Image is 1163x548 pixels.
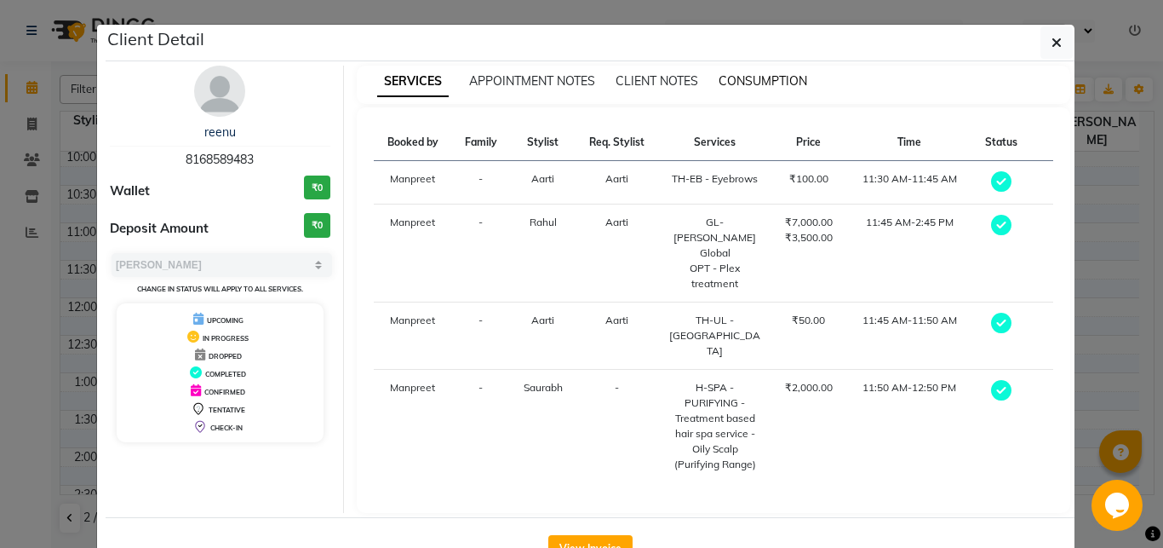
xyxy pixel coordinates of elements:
[669,171,761,187] div: TH-EB - Eyebrows
[204,124,236,140] a: reenu
[669,261,761,291] div: OPT - Plex treatment
[203,334,249,343] span: IN PROGRESS
[846,161,972,205] td: 11:30 AM-11:45 AM
[304,213,330,238] h3: ₹0
[374,370,452,483] td: Manpreet
[846,205,972,303] td: 11:45 AM-2:45 PM
[669,215,761,261] div: GL-[PERSON_NAME] Global
[531,314,554,326] span: Aarti
[771,124,846,161] th: Price
[524,381,563,394] span: Saurabh
[304,176,330,200] h3: ₹0
[719,73,807,89] span: CONSUMPTION
[110,182,150,201] span: Wallet
[782,313,836,328] div: ₹50.00
[377,66,449,97] span: SERVICES
[616,73,698,89] span: CLIENT NOTES
[452,205,510,303] td: -
[205,370,246,378] span: COMPLETED
[576,370,659,483] td: -
[782,171,836,187] div: ₹100.00
[452,124,510,161] th: Family
[186,152,254,167] span: 8168589483
[659,124,771,161] th: Services
[469,73,595,89] span: APPOINTMENT NOTES
[510,124,576,161] th: Stylist
[452,303,510,370] td: -
[1091,480,1146,531] iframe: chat widget
[782,215,836,230] div: ₹7,000.00
[531,172,554,185] span: Aarti
[107,26,204,52] h5: Client Detail
[605,314,628,326] span: Aarti
[605,216,628,228] span: Aarti
[204,388,245,396] span: CONFIRMED
[374,124,452,161] th: Booked by
[972,124,1030,161] th: Status
[605,172,628,185] span: Aarti
[576,124,659,161] th: Req. Stylist
[209,406,245,414] span: TENTATIVE
[374,205,452,303] td: Manpreet
[782,380,836,395] div: ₹2,000.00
[194,66,245,117] img: avatar
[374,161,452,205] td: Manpreet
[110,219,209,239] span: Deposit Amount
[530,216,557,228] span: Rahul
[207,316,243,325] span: UPCOMING
[137,285,303,293] small: Change in status will apply to all services.
[782,230,836,245] div: ₹3,500.00
[846,303,972,370] td: 11:45 AM-11:50 AM
[669,380,761,472] div: H-SPA - PURIFYING - Treatment based hair spa service - Oily Scalp (Purifying Range)
[210,424,243,432] span: CHECK-IN
[846,124,972,161] th: Time
[209,352,242,361] span: DROPPED
[452,370,510,483] td: -
[846,370,972,483] td: 11:50 AM-12:50 PM
[669,313,761,359] div: TH-UL - [GEOGRAPHIC_DATA]
[452,161,510,205] td: -
[374,303,452,370] td: Manpreet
